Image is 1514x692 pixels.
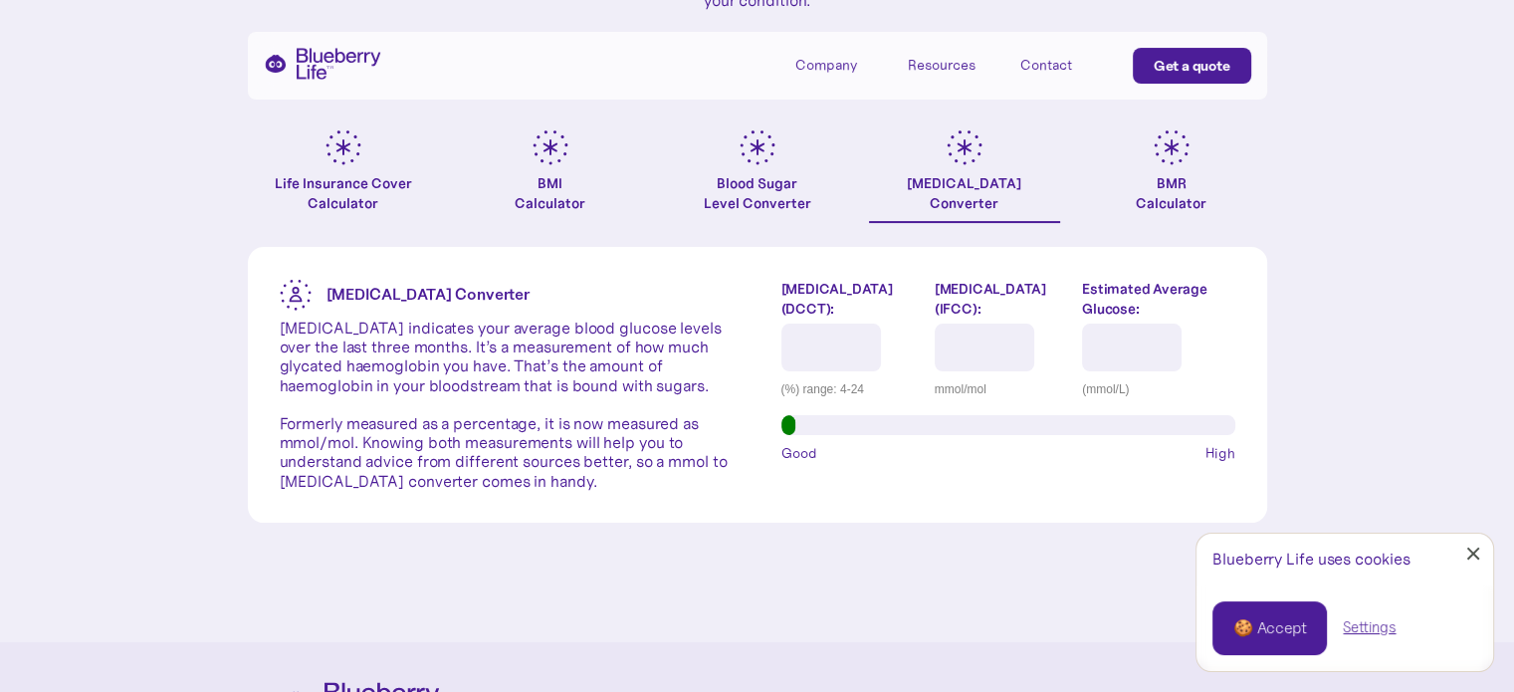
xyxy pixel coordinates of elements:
div: mmol/mol [935,379,1067,399]
a: Life Insurance Cover Calculator [248,129,439,223]
div: (%) range: 4-24 [781,379,920,399]
div: Resources [908,48,997,81]
div: Blood Sugar Level Converter [704,173,811,213]
strong: [MEDICAL_DATA] Converter [326,284,531,304]
label: [MEDICAL_DATA] (DCCT): [781,279,920,319]
div: Company [795,48,885,81]
a: BMICalculator [455,129,646,223]
div: Close Cookie Popup [1473,554,1474,555]
a: Get a quote [1133,48,1251,84]
div: Life Insurance Cover Calculator [248,173,439,213]
div: Get a quote [1154,56,1230,76]
div: [MEDICAL_DATA] Converter [907,173,1021,213]
span: High [1205,443,1235,463]
a: Blood SugarLevel Converter [662,129,853,223]
div: (mmol/L) [1082,379,1234,399]
div: BMR Calculator [1136,173,1206,213]
label: [MEDICAL_DATA] (IFCC): [935,279,1067,319]
div: 🍪 Accept [1233,617,1306,639]
div: BMI Calculator [515,173,585,213]
div: Blueberry Life uses cookies [1212,550,1477,569]
a: BMRCalculator [1076,129,1267,223]
a: Close Cookie Popup [1453,534,1493,574]
a: Settings [1343,617,1396,638]
a: Contact [1020,48,1110,81]
a: 🍪 Accept [1212,601,1327,655]
p: [MEDICAL_DATA] indicates your average blood glucose levels over the last three months. It’s a mea... [280,319,734,491]
span: Good [781,443,817,463]
div: Resources [908,57,975,74]
label: Estimated Average Glucose: [1082,279,1234,319]
a: [MEDICAL_DATA]Converter [869,129,1060,223]
a: home [264,48,381,80]
div: Contact [1020,57,1072,74]
div: Company [795,57,857,74]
